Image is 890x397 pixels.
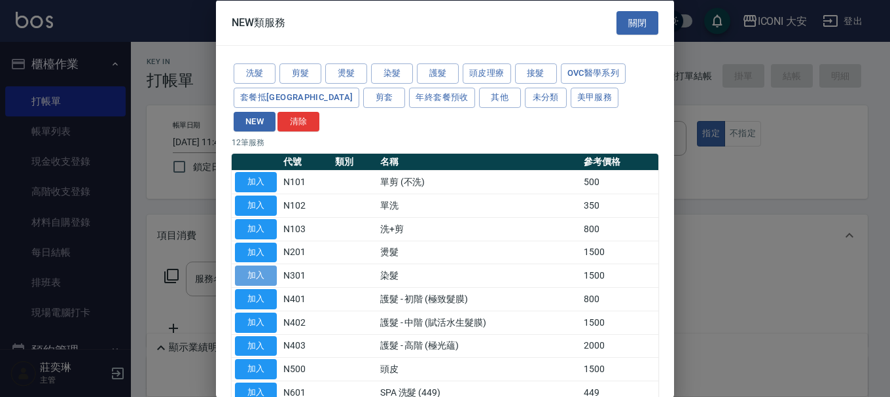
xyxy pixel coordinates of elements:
td: N301 [280,264,332,287]
button: 其他 [479,87,521,107]
td: N401 [280,287,332,311]
button: 套餐抵[GEOGRAPHIC_DATA] [234,87,359,107]
button: 剪髮 [279,63,321,84]
td: 單洗 [377,194,580,217]
td: N201 [280,241,332,264]
span: NEW類服務 [232,16,285,29]
button: 加入 [235,196,277,216]
td: 單剪 (不洗) [377,170,580,194]
button: 年終套餐預收 [409,87,474,107]
button: 洗髮 [234,63,276,84]
button: 清除 [277,111,319,131]
td: 800 [580,287,658,311]
td: N403 [280,334,332,358]
button: NEW [234,111,276,131]
button: 加入 [235,266,277,286]
button: 接髮 [515,63,557,84]
td: 頭皮 [377,357,580,381]
th: 參考價格 [580,154,658,171]
button: 染髮 [371,63,413,84]
button: 燙髮 [325,63,367,84]
button: 加入 [235,218,277,239]
button: 護髮 [417,63,459,84]
td: 2000 [580,334,658,358]
td: 染髮 [377,264,580,287]
button: 加入 [235,242,277,262]
button: 美甲服務 [571,87,619,107]
th: 類別 [332,154,377,171]
td: 護髮 - 初階 (極致髮膜) [377,287,580,311]
button: 加入 [235,312,277,332]
td: 1500 [580,311,658,334]
th: 名稱 [377,154,580,171]
td: N101 [280,170,332,194]
td: 洗+剪 [377,217,580,241]
td: 護髮 - 中階 (賦活水生髮膜) [377,311,580,334]
th: 代號 [280,154,332,171]
button: 未分類 [525,87,567,107]
td: 1500 [580,241,658,264]
button: 關閉 [616,10,658,35]
td: 350 [580,194,658,217]
td: N402 [280,311,332,334]
td: 1500 [580,264,658,287]
td: 800 [580,217,658,241]
button: ovc醫學系列 [561,63,626,84]
button: 剪套 [363,87,405,107]
td: 護髮 - 高階 (極光蘊) [377,334,580,358]
p: 12 筆服務 [232,137,658,148]
button: 加入 [235,289,277,309]
td: N500 [280,357,332,381]
button: 加入 [235,172,277,192]
button: 頭皮理療 [463,63,511,84]
button: 加入 [235,336,277,356]
td: N102 [280,194,332,217]
td: 燙髮 [377,241,580,264]
td: N103 [280,217,332,241]
td: 500 [580,170,658,194]
td: 1500 [580,357,658,381]
button: 加入 [235,359,277,379]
